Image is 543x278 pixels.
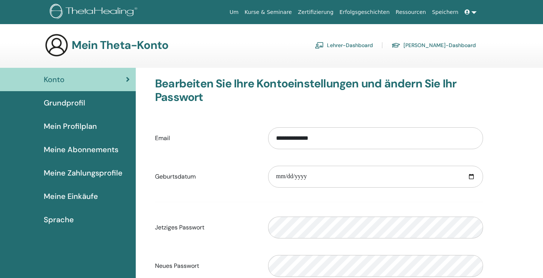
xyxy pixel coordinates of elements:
a: Lehrer-Dashboard [315,39,373,51]
a: [PERSON_NAME]-Dashboard [391,39,476,51]
img: graduation-cap.svg [391,42,400,49]
label: Neues Passwort [149,259,262,273]
span: Meine Zahlungsprofile [44,167,123,179]
img: logo.png [50,4,140,21]
h3: Bearbeiten Sie Ihre Kontoeinstellungen und ändern Sie Ihr Passwort [155,77,483,104]
span: Mein Profilplan [44,121,97,132]
h3: Mein Theta-Konto [72,38,168,52]
a: Um [227,5,242,19]
span: Grundprofil [44,97,85,108]
label: Geburtsdatum [149,170,262,184]
a: Ressourcen [393,5,429,19]
img: chalkboard-teacher.svg [315,42,324,49]
a: Erfolgsgeschichten [336,5,393,19]
a: Speichern [429,5,462,19]
span: Konto [44,74,64,85]
span: Meine Einkäufe [44,191,98,202]
span: Meine Abonnements [44,144,118,155]
span: Sprache [44,214,74,225]
label: Jetziges Passwort [149,220,262,235]
label: Email [149,131,262,145]
a: Kurse & Seminare [242,5,295,19]
img: generic-user-icon.jpg [44,33,69,57]
a: Zertifizierung [295,5,336,19]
